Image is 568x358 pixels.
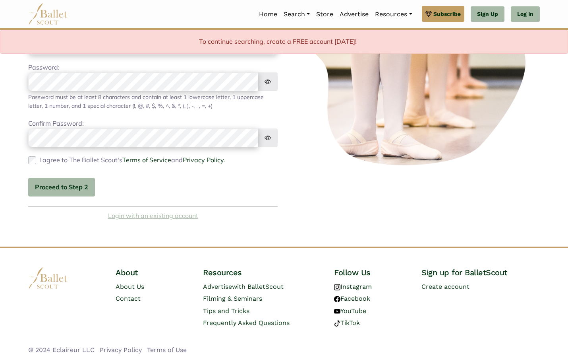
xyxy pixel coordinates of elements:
[28,62,60,73] label: Password:
[28,267,68,289] img: logo
[122,156,171,164] a: Terms of Service
[421,267,540,278] h4: Sign up for BalletScout
[28,345,95,355] li: © 2024 Eclaireur LLC
[28,119,84,129] label: Confirm Password:
[336,6,372,23] a: Advertise
[100,346,142,354] a: Privacy Policy
[280,6,313,23] a: Search
[147,346,187,354] a: Terms of Use
[511,6,540,22] a: Log In
[183,156,225,164] a: Privacy Policy.
[334,308,340,315] img: youtube logo
[256,6,280,23] a: Home
[28,178,95,197] button: Proceed to Step 2
[203,283,284,290] a: Advertisewith BalletScout
[334,320,340,327] img: tiktok logo
[422,6,464,22] a: Subscribe
[372,6,415,23] a: Resources
[334,283,372,290] a: Instagram
[232,283,284,290] span: with BalletScout
[334,319,360,327] a: TikTok
[203,319,290,327] a: Frequently Asked Questions
[203,307,249,315] a: Tips and Tricks
[334,307,366,315] a: YouTube
[39,155,225,165] label: I agree to The Ballet Scout's and
[116,295,141,302] a: Contact
[334,295,370,302] a: Facebook
[421,283,469,290] a: Create account
[334,267,409,278] h4: Follow Us
[425,10,432,18] img: gem.svg
[108,211,198,221] a: Login with an existing account
[28,93,278,111] div: Password must be at least 8 characters and contain at least 1 lowercase letter, 1 uppercase lette...
[334,284,340,290] img: instagram logo
[203,267,321,278] h4: Resources
[433,10,461,18] span: Subscribe
[313,6,336,23] a: Store
[116,267,190,278] h4: About
[334,296,340,302] img: facebook logo
[116,283,144,290] a: About Us
[471,6,504,22] a: Sign Up
[203,295,262,302] a: Filming & Seminars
